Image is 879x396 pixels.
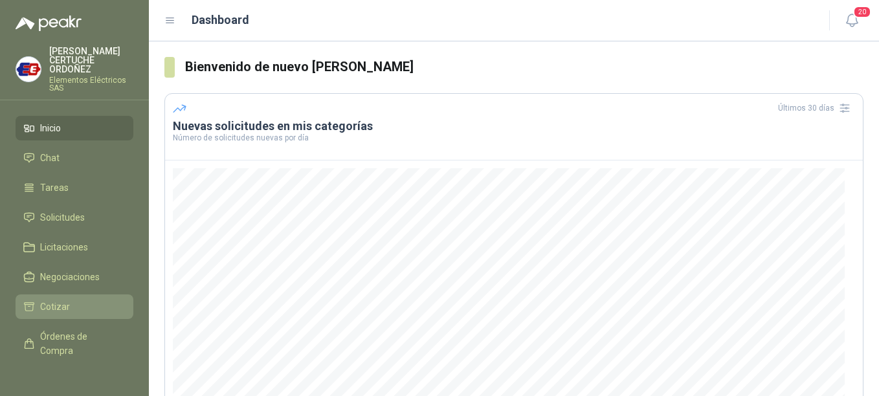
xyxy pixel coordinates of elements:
a: Solicitudes [16,205,133,230]
img: Logo peakr [16,16,82,31]
span: Cotizar [40,300,70,314]
a: Licitaciones [16,235,133,259]
p: Número de solicitudes nuevas por día [173,134,855,142]
a: Negociaciones [16,265,133,289]
h3: Nuevas solicitudes en mis categorías [173,118,855,134]
p: [PERSON_NAME] CERTUCHE ORDOÑEZ [49,47,133,74]
span: Inicio [40,121,61,135]
span: Chat [40,151,60,165]
button: 20 [840,9,863,32]
span: Licitaciones [40,240,88,254]
a: Órdenes de Compra [16,324,133,363]
div: Últimos 30 días [778,98,855,118]
a: Cotizar [16,294,133,319]
h3: Bienvenido de nuevo [PERSON_NAME] [185,57,863,77]
span: 20 [853,6,871,18]
p: Elementos Eléctricos SAS [49,76,133,92]
a: Inicio [16,116,133,140]
span: Órdenes de Compra [40,329,121,358]
img: Company Logo [16,57,41,82]
a: Tareas [16,175,133,200]
span: Tareas [40,181,69,195]
span: Solicitudes [40,210,85,225]
a: Chat [16,146,133,170]
span: Negociaciones [40,270,100,284]
h1: Dashboard [192,11,249,29]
